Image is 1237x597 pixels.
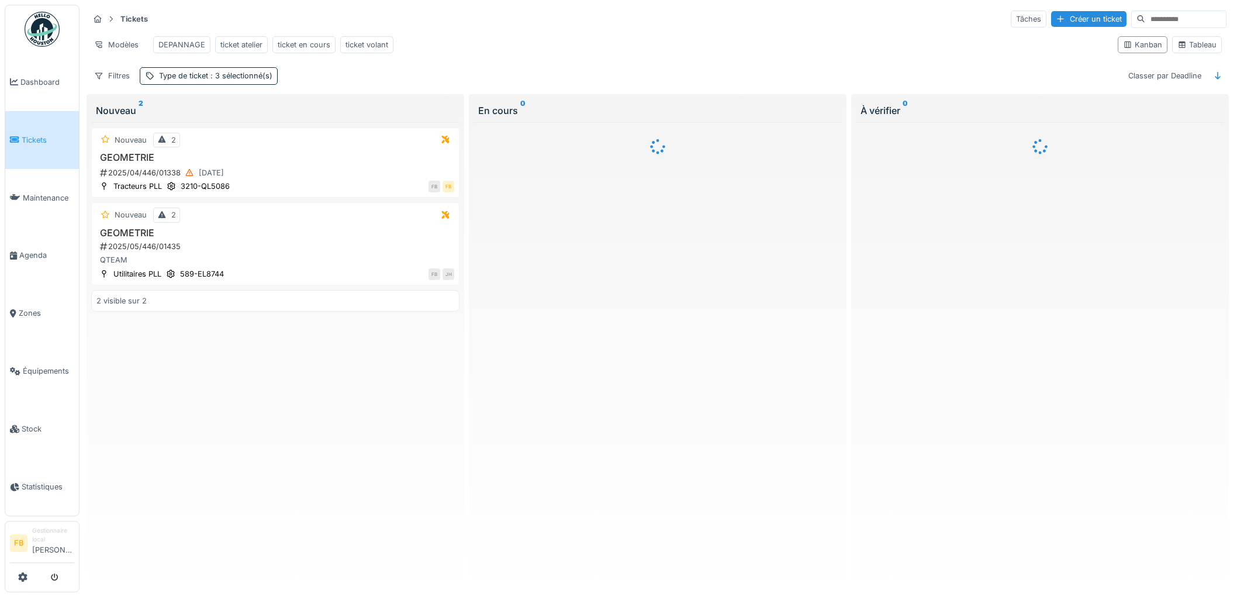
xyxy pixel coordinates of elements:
span: : 3 sélectionné(s) [208,71,272,80]
div: DEPANNAGE [158,39,205,50]
div: Nouveau [96,103,455,118]
a: FB Gestionnaire local[PERSON_NAME] [10,526,74,563]
div: ticket atelier [220,39,262,50]
h3: GEOMETRIE [96,152,454,163]
span: Stock [22,423,74,434]
div: Modèles [89,36,144,53]
div: Kanban [1123,39,1162,50]
a: Stock [5,400,79,458]
div: 3210-QL5086 [181,181,230,192]
h3: GEOMETRIE [96,227,454,239]
sup: 0 [520,103,526,118]
span: Équipements [23,365,74,377]
li: [PERSON_NAME] [32,526,74,560]
a: Dashboard [5,53,79,111]
div: Nouveau [115,134,147,146]
span: Dashboard [20,77,74,88]
div: 2025/04/446/01338 [99,165,454,180]
div: ticket en cours [278,39,330,50]
a: Agenda [5,227,79,285]
div: Classer par Deadline [1123,67,1207,84]
div: Filtres [89,67,135,84]
strong: Tickets [116,13,153,25]
a: Tickets [5,111,79,169]
div: En cours [478,103,837,118]
a: Statistiques [5,458,79,516]
span: Statistiques [22,481,74,492]
div: Créer un ticket [1051,11,1127,27]
div: FB [429,181,440,192]
div: QTEAM [96,254,454,265]
div: 589-EL8744 [180,268,224,279]
div: FB [443,181,454,192]
div: Type de ticket [159,70,272,81]
span: Zones [19,308,74,319]
div: 2 visible sur 2 [96,295,147,306]
div: À vérifier [861,103,1219,118]
div: [DATE] [199,167,224,178]
div: ticket volant [345,39,388,50]
li: FB [10,534,27,552]
div: Tableau [1177,39,1217,50]
span: Tickets [22,134,74,146]
a: Maintenance [5,169,79,227]
sup: 0 [903,103,908,118]
div: Tracteurs PLL [113,181,162,192]
div: Nouveau [115,209,147,220]
div: Tâches [1011,11,1046,27]
div: 2 [171,134,176,146]
div: Gestionnaire local [32,526,74,544]
a: Zones [5,285,79,343]
a: Équipements [5,342,79,400]
div: FB [429,268,440,280]
span: Agenda [19,250,74,261]
div: 2025/05/446/01435 [99,241,454,252]
div: Utilitaires PLL [113,268,161,279]
img: Badge_color-CXgf-gQk.svg [25,12,60,47]
span: Maintenance [23,192,74,203]
sup: 2 [139,103,143,118]
div: 2 [171,209,176,220]
div: JH [443,268,454,280]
